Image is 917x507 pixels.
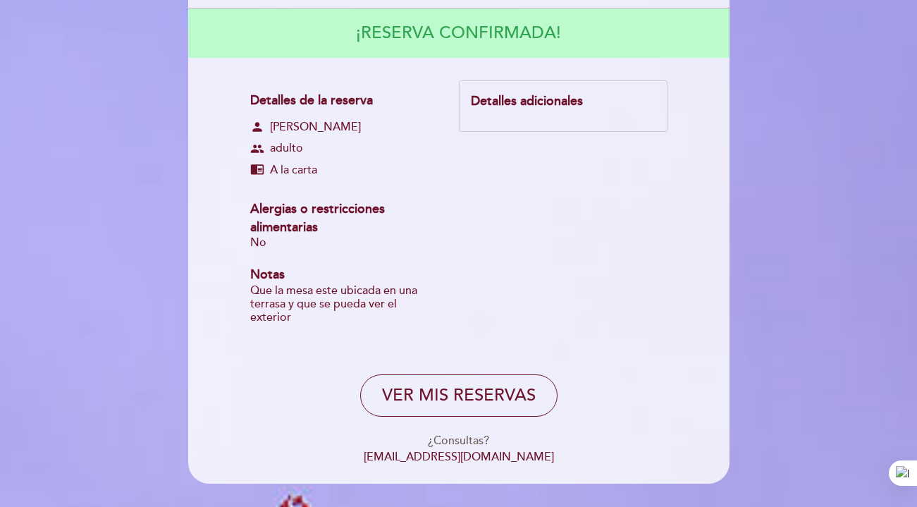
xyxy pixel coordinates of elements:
div: Notas [250,266,434,284]
a: [EMAIL_ADDRESS][DOMAIN_NAME] [364,450,554,464]
div: ¿Consultas? [198,433,720,449]
div: No [250,236,434,250]
div: Detalles de la reserva [250,92,434,110]
span: group [250,142,264,156]
span: chrome_reader_mode [250,162,264,176]
div: Que la mesa este ubicada en una terrasa y que se pueda ver el exterior [250,284,434,325]
div: Alergias o restricciones alimentarias [250,200,434,236]
div: Detalles adicionales [471,92,655,111]
button: VER MIS RESERVAS [360,374,558,417]
span: [PERSON_NAME] [270,119,361,135]
h4: ¡RESERVA CONFIRMADA! [356,13,561,53]
span: A la carta [270,162,317,178]
span: adulto [270,140,303,157]
span: person [250,120,264,134]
